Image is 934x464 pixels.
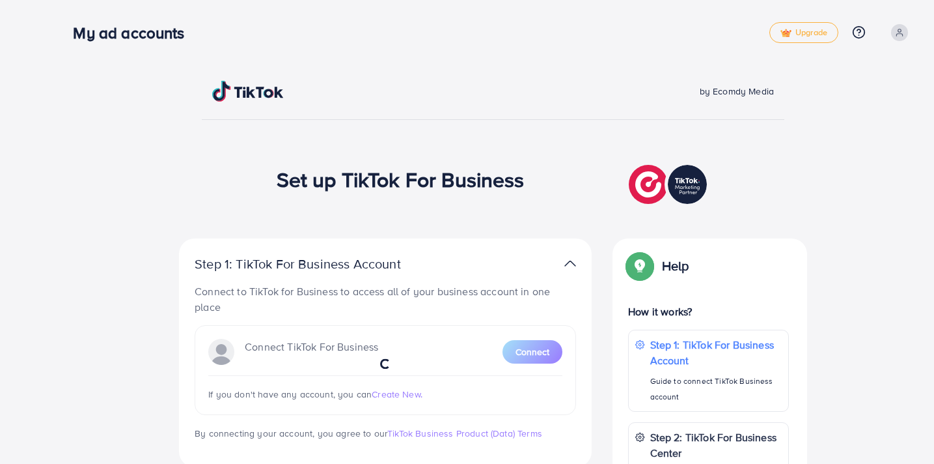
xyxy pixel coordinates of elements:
[769,22,838,43] a: tickUpgrade
[780,29,791,38] img: tick
[628,254,652,278] img: Popup guide
[662,258,689,274] p: Help
[73,23,195,42] h3: My ad accounts
[212,81,284,102] img: TikTok
[277,167,525,192] h1: Set up TikTok For Business
[780,28,827,38] span: Upgrade
[629,162,710,207] img: TikTok partner
[650,337,782,368] p: Step 1: TikTok For Business Account
[628,304,789,319] p: How it works?
[564,254,576,273] img: TikTok partner
[650,373,782,405] p: Guide to connect TikTok Business account
[700,85,774,98] span: by Ecomdy Media
[195,256,442,272] p: Step 1: TikTok For Business Account
[650,429,782,461] p: Step 2: TikTok For Business Center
